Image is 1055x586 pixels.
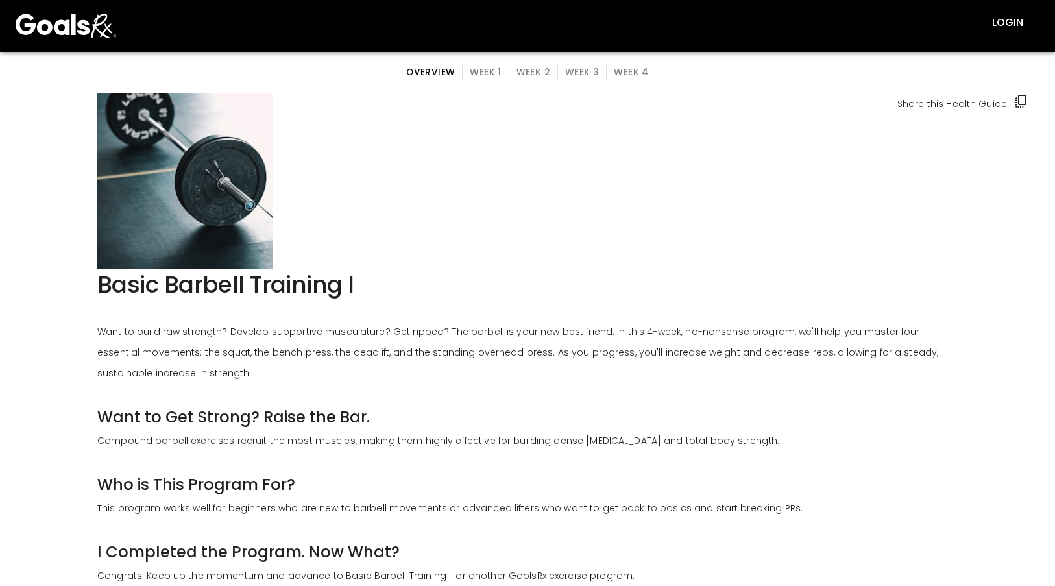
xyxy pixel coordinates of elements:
h3: I Completed the Program. Now What? [97,539,400,565]
h1: Basic Barbell Training I [97,269,354,300]
button: Week 4 [606,65,655,80]
button: Week 1 [462,65,509,80]
button: Week 3 [557,65,607,80]
p: Want to build raw strength? Develop supportive musculature? Get ripped? The barbell is your new b... [97,321,958,384]
button: Week 2 [509,65,558,80]
p: Congrats! Keep up the momentum and advance to Basic Barbell Training II or another GaolsRx exerci... [97,565,635,586]
p: Compound barbell exercises recruit the most muscles, making them highly effective for building de... [97,430,779,451]
p: This program works well for beginners who are new to barbell movements or advanced lifters who wa... [97,498,803,519]
h3: Who is This Program For? [97,472,295,498]
button: overview [399,65,463,80]
img: 9c927256-d3e7-4f1f-bfdb-d87fec68f4a2_eduardo-cano-photo-co-gP9rAnGJBRo-unsplash.jpg [97,93,273,269]
p: Share this Health Guide [897,93,1007,114]
h3: Want to Get Strong? Raise the Bar. [97,404,370,430]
